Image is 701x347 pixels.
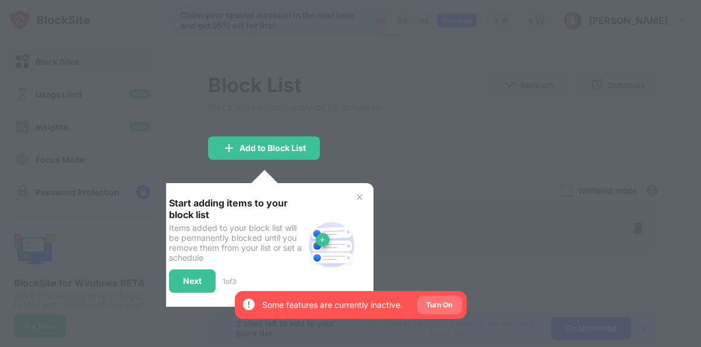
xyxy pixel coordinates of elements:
[263,299,403,311] div: Some features are currently inactive.
[183,276,202,286] div: Next
[239,143,306,153] div: Add to Block List
[355,192,364,202] img: x-button.svg
[427,299,453,311] div: Turn On
[304,217,360,273] img: block-site.svg
[169,197,304,220] div: Start adding items to your block list
[242,297,256,311] img: error-circle-white.svg
[223,277,236,286] div: 1 of 3
[169,223,304,262] div: Items added to your block list will be permanently blocked until you remove them from your list o...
